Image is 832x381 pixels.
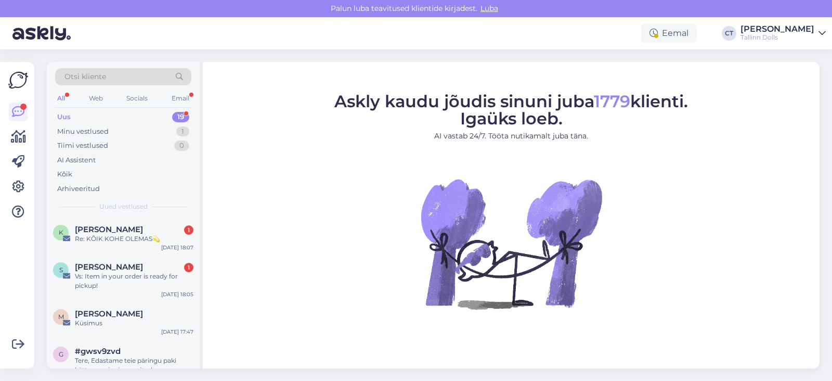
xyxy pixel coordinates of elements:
p: AI vastab 24/7. Tööta nutikamalt juba täna. [334,131,688,142]
div: 1 [184,263,193,272]
div: Uus [57,112,71,122]
div: Email [170,92,191,105]
div: Tiimi vestlused [57,141,108,151]
span: Sigrid Harjo [75,262,143,272]
div: Eemal [641,24,697,43]
div: All [55,92,67,105]
div: [PERSON_NAME] [740,25,814,33]
span: Luba [477,4,501,13]
div: Vs: Item in your order is ready for pickup! [75,272,193,290]
div: AI Assistent [57,155,96,166]
div: Socials [124,92,150,105]
div: Küsimus [75,319,193,328]
div: 0 [174,141,189,151]
div: Tere, Edastame teie päringu paki kättesaamise ja soovitud suuruse kohta kolleegile, kes tegeleb t... [75,356,193,375]
span: #gwsv9zvd [75,347,121,356]
span: Ksenia Nael [75,225,143,234]
div: Minu vestlused [57,126,109,137]
div: Kõik [57,169,72,180]
a: [PERSON_NAME]Tallinn Dolls [740,25,826,42]
span: Otsi kliente [64,71,106,82]
span: Uued vestlused [99,202,148,211]
div: [DATE] 18:07 [161,244,193,251]
span: Askly kaudu jõudis sinuni juba klienti. Igaüks loeb. [334,91,688,129]
span: Maarja Vaino [75,309,143,319]
div: 1 [184,225,193,235]
span: g [59,350,63,358]
img: Askly Logo [8,70,28,90]
div: 1 [176,126,189,137]
span: 1779 [594,91,630,111]
span: M [58,313,64,321]
div: Web [87,92,105,105]
div: Arhiveeritud [57,184,100,194]
span: S [59,266,63,274]
span: K [59,228,63,236]
div: 19 [172,112,189,122]
img: No Chat active [418,150,605,337]
div: Re: KÕIK KOHE OLEMAS💫 [75,234,193,244]
div: Tallinn Dolls [740,33,814,42]
div: CT [722,26,736,41]
div: [DATE] 17:47 [161,328,193,336]
div: [DATE] 18:05 [161,290,193,298]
